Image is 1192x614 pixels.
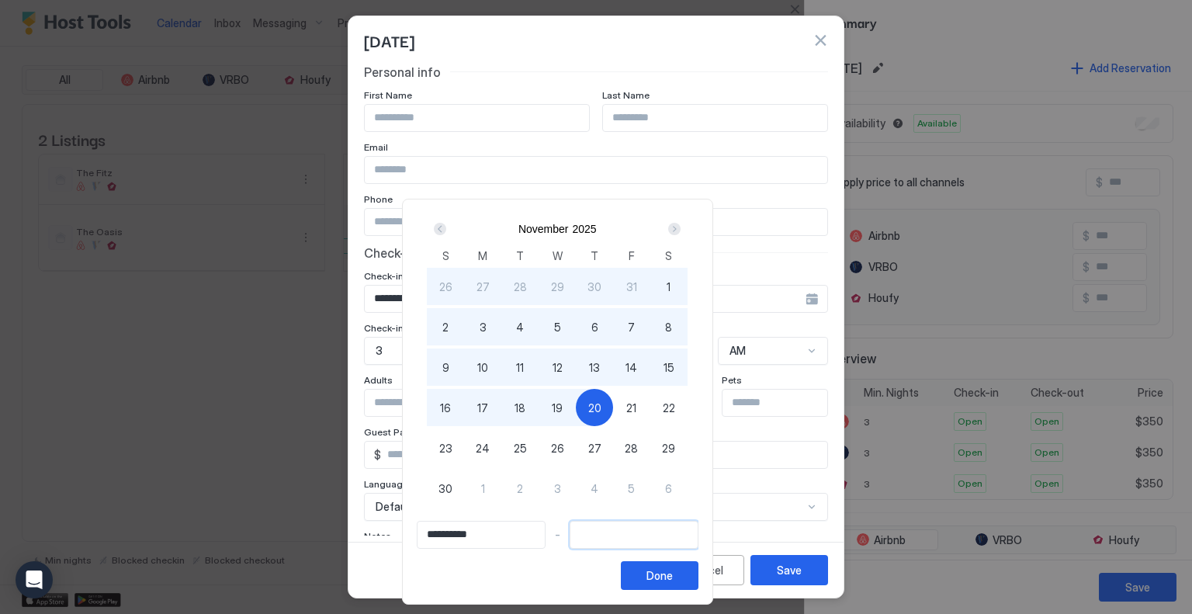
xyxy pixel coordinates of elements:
[551,440,564,456] span: 26
[439,440,452,456] span: 23
[555,528,560,542] span: -
[431,220,452,238] button: Prev
[587,279,601,295] span: 30
[591,480,598,497] span: 4
[613,389,650,426] button: 21
[576,429,613,467] button: 27
[576,349,613,386] button: 13
[591,248,598,264] span: T
[539,349,576,386] button: 12
[613,470,650,507] button: 5
[553,248,563,264] span: W
[464,349,501,386] button: 10
[539,389,576,426] button: 19
[439,279,452,295] span: 26
[576,389,613,426] button: 20
[551,279,564,295] span: 29
[442,359,449,376] span: 9
[576,308,613,345] button: 6
[464,470,501,507] button: 1
[650,429,688,467] button: 29
[572,223,596,235] button: 2025
[464,308,501,345] button: 3
[464,268,501,305] button: 27
[477,359,488,376] span: 10
[501,349,539,386] button: 11
[481,480,485,497] span: 1
[480,319,487,335] span: 3
[514,440,527,456] span: 25
[588,400,601,416] span: 20
[613,308,650,345] button: 7
[626,279,637,295] span: 31
[665,480,672,497] span: 6
[589,359,600,376] span: 13
[662,440,675,456] span: 29
[664,359,674,376] span: 15
[16,561,53,598] div: Open Intercom Messenger
[539,429,576,467] button: 26
[554,480,561,497] span: 3
[626,400,636,416] span: 21
[613,349,650,386] button: 14
[588,440,601,456] span: 27
[613,268,650,305] button: 31
[650,308,688,345] button: 8
[516,359,524,376] span: 11
[516,319,524,335] span: 4
[650,389,688,426] button: 22
[576,470,613,507] button: 4
[665,248,672,264] span: S
[477,400,488,416] span: 17
[464,429,501,467] button: 24
[427,268,464,305] button: 26
[514,279,527,295] span: 28
[442,319,449,335] span: 2
[418,522,545,548] input: Input Field
[427,308,464,345] button: 2
[591,319,598,335] span: 6
[576,268,613,305] button: 30
[553,359,563,376] span: 12
[667,279,670,295] span: 1
[518,223,569,235] button: November
[501,429,539,467] button: 25
[552,400,563,416] span: 19
[464,389,501,426] button: 17
[515,400,525,416] span: 18
[621,561,698,590] button: Done
[570,522,698,548] input: Input Field
[517,480,523,497] span: 2
[442,248,449,264] span: S
[501,268,539,305] button: 28
[663,400,675,416] span: 22
[501,470,539,507] button: 2
[628,480,635,497] span: 5
[501,389,539,426] button: 18
[628,319,635,335] span: 7
[625,440,638,456] span: 28
[629,248,635,264] span: F
[427,349,464,386] button: 9
[554,319,561,335] span: 5
[438,480,452,497] span: 30
[625,359,637,376] span: 14
[501,308,539,345] button: 4
[665,319,672,335] span: 8
[539,268,576,305] button: 29
[427,470,464,507] button: 30
[539,308,576,345] button: 5
[646,567,673,584] div: Done
[440,400,451,416] span: 16
[539,470,576,507] button: 3
[516,248,524,264] span: T
[650,268,688,305] button: 1
[650,470,688,507] button: 6
[478,248,487,264] span: M
[476,279,490,295] span: 27
[613,429,650,467] button: 28
[427,429,464,467] button: 23
[663,220,684,238] button: Next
